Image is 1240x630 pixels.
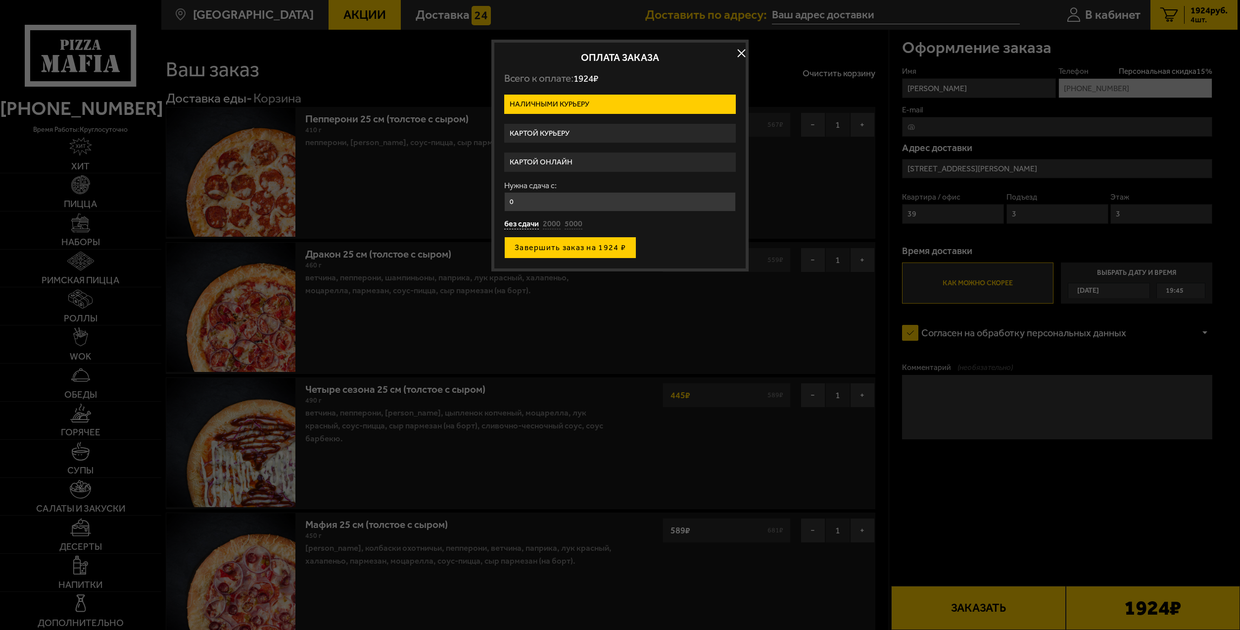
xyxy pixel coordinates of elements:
label: Наличными курьеру [504,95,736,114]
h2: Оплата заказа [504,52,736,62]
p: Всего к оплате: [504,72,736,85]
button: 2000 [543,219,561,230]
button: Завершить заказ на 1924 ₽ [504,237,636,259]
button: 5000 [565,219,582,230]
label: Картой онлайн [504,153,736,172]
label: Нужна сдача с: [504,182,736,190]
button: без сдачи [504,219,539,230]
span: 1924 ₽ [573,73,598,84]
label: Картой курьеру [504,124,736,143]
